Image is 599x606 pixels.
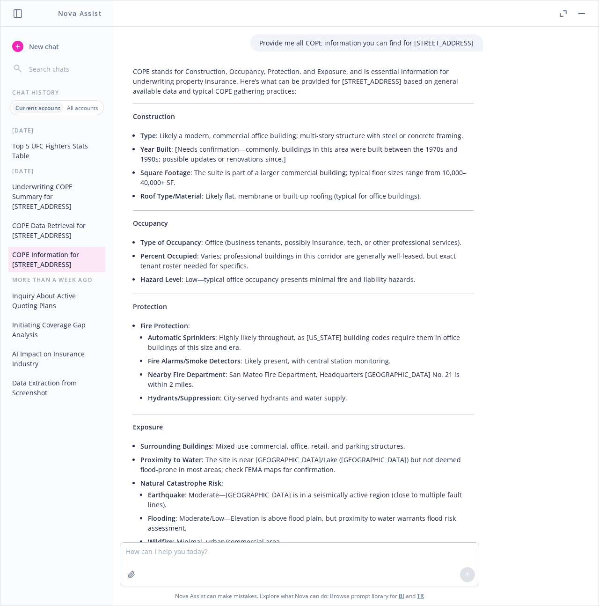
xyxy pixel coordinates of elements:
p: Current account [15,104,60,112]
p: All accounts [67,104,98,112]
li: : The site is near [GEOGRAPHIC_DATA]/Lake ([GEOGRAPHIC_DATA]) but not deemed flood-prone in most ... [140,453,474,476]
button: Top 5 UFC Fighters Stats Table [8,138,105,163]
li: : City-served hydrants and water supply. [148,391,474,405]
li: : Low—typical office occupancy presents minimal fire and liability hazards. [140,273,474,286]
span: Hazard Level [140,275,182,284]
li: : [140,476,474,550]
p: Provide me all COPE information you can find for [STREET_ADDRESS] [259,38,474,48]
button: AI Impact on Insurance Industry [8,346,105,371]
span: Wildfire [148,537,173,546]
li: : Office (business tenants, possibly insurance, tech, or other professional services). [140,236,474,249]
li: : [140,319,474,406]
a: BI [399,592,404,600]
span: Proximity to Water [140,455,202,464]
span: Nova Assist can make mistakes. Explore what Nova can do: Browse prompt library for and [175,586,424,606]
li: : Moderate/Low—Elevation is above flood plain, but proximity to water warrants flood risk assessm... [148,511,474,535]
li: : Minimal, urban/commercial area. [148,535,474,548]
span: Exposure [133,422,163,431]
span: Flooding [148,514,175,523]
button: Initiating Coverage Gap Analysis [8,317,105,342]
span: Protection [133,302,167,311]
span: Square Footage [140,168,190,177]
button: COPE Data Retrieval for [STREET_ADDRESS] [8,218,105,243]
div: More than a week ago [1,276,113,284]
li: : Moderate—[GEOGRAPHIC_DATA] is in a seismically active region (close to multiple fault lines). [148,488,474,511]
span: Earthquake [148,490,185,499]
span: Roof Type/Material [140,192,202,200]
span: Automatic Sprinklers [148,333,215,342]
span: Fire Protection [140,321,188,330]
span: Year Built [140,145,171,154]
li: : The suite is part of a larger commercial building; typical floor sizes range from 10,000–40,000... [140,166,474,189]
span: Fire Alarms/Smoke Detectors [148,356,241,365]
button: Data Extraction from Screenshot [8,375,105,400]
li: : Likely flat, membrane or built-up roofing (typical for office buildings). [140,189,474,203]
li: : Likely present, with central station monitoring. [148,354,474,368]
span: Percent Occupied [140,251,197,260]
li: : Likely a modern, commercial office building; multi-story structure with steel or concrete framing. [140,129,474,142]
a: TR [417,592,424,600]
span: New chat [27,42,59,52]
span: Hydrants/Suppression [148,393,220,402]
span: Type of Occupancy [140,238,201,247]
div: Chat History [1,89,113,96]
li: : [Needs confirmation—commonly, buildings in this area were built between the 1970s and 1990s; po... [140,142,474,166]
li: : Highly likely throughout, as [US_STATE] building codes require them in office buildings of this... [148,331,474,354]
span: Natural Catastrophe Risk [140,479,221,488]
div: [DATE] [1,126,113,134]
li: : Mixed-use commercial, office, retail, and parking structures. [140,439,474,453]
span: Surrounding Buildings [140,442,212,451]
div: [DATE] [1,167,113,175]
h1: Nova Assist [58,8,102,18]
span: Occupancy [133,219,168,228]
span: Nearby Fire Department [148,370,226,379]
p: COPE stands for Construction, Occupancy, Protection, and Exposure, and is essential information f... [133,67,474,96]
span: Construction [133,112,175,121]
li: : Varies; professional buildings in this corridor are generally well-leased, but exact tenant ros... [140,249,474,273]
button: Underwriting COPE Summary for [STREET_ADDRESS] [8,179,105,214]
button: Inquiry About Active Quoting Plans [8,288,105,313]
button: New chat [8,38,105,55]
input: Search chats [27,62,102,75]
span: Type [140,131,156,140]
li: : San Mateo Fire Department, Headquarters [GEOGRAPHIC_DATA] No. 21 is within 2 miles. [148,368,474,391]
button: COPE Information for [STREET_ADDRESS] [8,247,105,272]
